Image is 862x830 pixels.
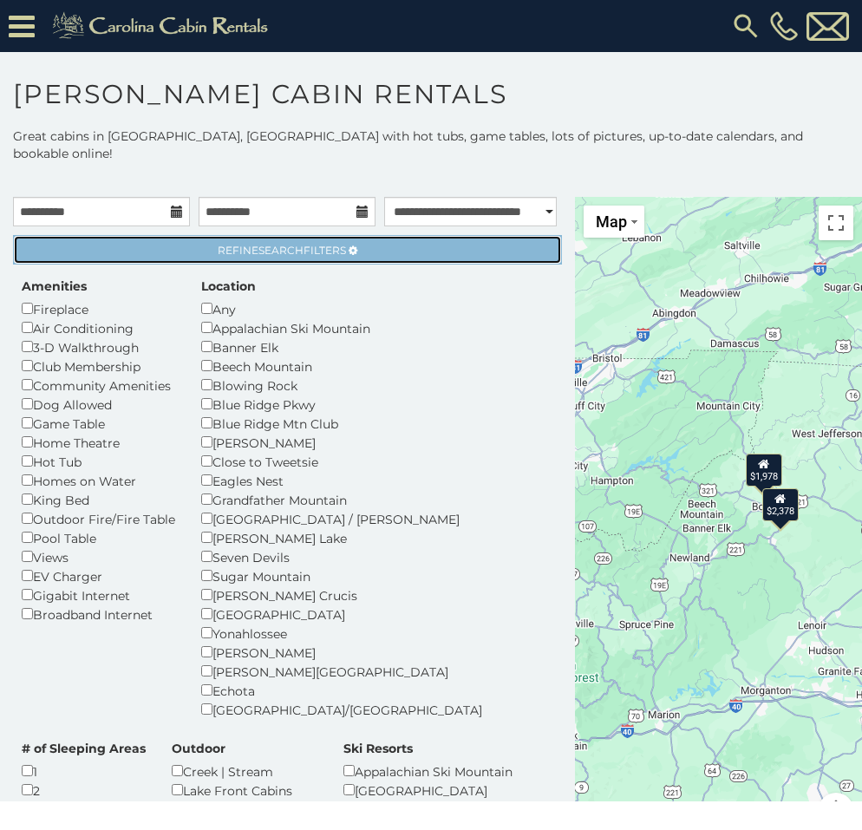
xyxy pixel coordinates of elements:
[746,454,782,487] div: $1,978
[22,299,175,318] div: Fireplace
[201,662,482,681] div: [PERSON_NAME][GEOGRAPHIC_DATA]
[343,800,513,819] div: [GEOGRAPHIC_DATA]
[201,566,482,585] div: Sugar Mountain
[201,337,482,356] div: Banner Elk
[22,566,175,585] div: EV Charger
[201,471,482,490] div: Eagles Nest
[201,624,482,643] div: Yonahlossee
[13,235,562,265] a: RefineSearchFilters
[201,395,482,414] div: Blue Ridge Pkwy
[22,585,175,605] div: Gigabit Internet
[343,761,513,781] div: Appalachian Ski Mountain
[172,740,225,757] label: Outdoor
[201,318,482,337] div: Appalachian Ski Mountain
[22,605,175,624] div: Broadband Internet
[22,800,146,819] div: 3
[343,781,513,800] div: [GEOGRAPHIC_DATA]
[22,528,175,547] div: Pool Table
[819,206,853,240] button: Toggle fullscreen view
[172,781,317,800] div: Lake Front Cabins
[201,414,482,433] div: Blue Ridge Mtn Club
[201,376,482,395] div: Blowing Rock
[22,740,146,757] label: # of Sleeping Areas
[730,10,761,42] img: search-regular.svg
[172,761,317,781] div: Creek | Stream
[258,244,304,257] span: Search
[201,509,482,528] div: [GEOGRAPHIC_DATA] / [PERSON_NAME]
[584,206,644,238] button: Change map style
[819,793,853,827] button: Map camera controls
[22,509,175,528] div: Outdoor Fire/Fire Table
[201,700,482,719] div: [GEOGRAPHIC_DATA]/[GEOGRAPHIC_DATA]
[172,800,317,819] div: Fenced-In Yard
[22,471,175,490] div: Homes on Water
[218,244,346,257] span: Refine Filters
[22,452,175,471] div: Hot Tub
[22,318,175,337] div: Air Conditioning
[201,299,482,318] div: Any
[201,278,256,295] label: Location
[201,643,482,662] div: [PERSON_NAME]
[596,212,627,231] span: Map
[22,433,175,452] div: Home Theatre
[22,337,175,356] div: 3-D Walkthrough
[201,681,482,700] div: Echota
[22,376,175,395] div: Community Amenities
[43,9,283,43] img: Khaki-logo.png
[343,740,413,757] label: Ski Resorts
[201,605,482,624] div: [GEOGRAPHIC_DATA]
[201,452,482,471] div: Close to Tweetsie
[766,11,802,41] a: [PHONE_NUMBER]
[201,528,482,547] div: [PERSON_NAME] Lake
[201,356,482,376] div: Beech Mountain
[201,547,482,566] div: Seven Devils
[22,761,146,781] div: 1
[22,547,175,566] div: Views
[22,356,175,376] div: Club Membership
[201,490,482,509] div: Grandfather Mountain
[22,781,146,800] div: 2
[22,395,175,414] div: Dog Allowed
[22,278,87,295] label: Amenities
[201,433,482,452] div: [PERSON_NAME]
[762,487,799,520] div: $2,378
[22,414,175,433] div: Game Table
[201,585,482,605] div: [PERSON_NAME] Crucis
[22,490,175,509] div: King Bed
